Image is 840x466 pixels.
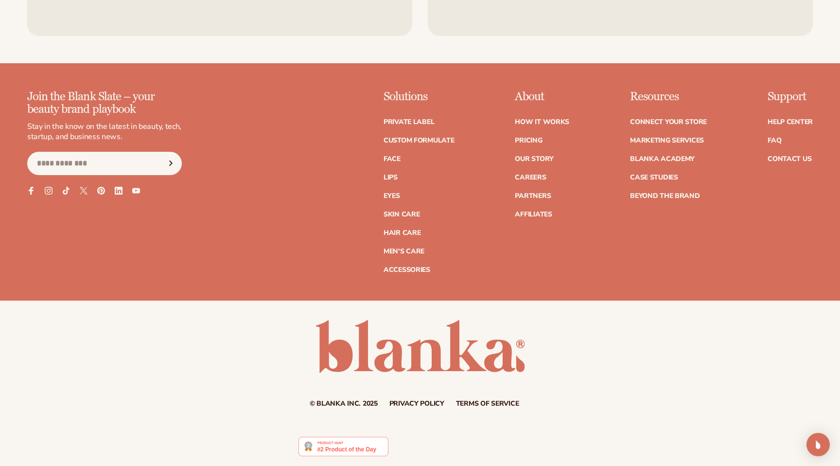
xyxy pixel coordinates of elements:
[768,156,811,162] a: Contact Us
[768,119,813,125] a: Help Center
[630,193,700,199] a: Beyond the brand
[515,211,552,218] a: Affiliates
[384,267,430,273] a: Accessories
[515,90,569,103] p: About
[806,433,830,456] div: Open Intercom Messenger
[515,137,542,144] a: Pricing
[384,90,455,103] p: Solutions
[630,137,704,144] a: Marketing services
[515,119,569,125] a: How It Works
[630,156,695,162] a: Blanka Academy
[456,400,519,407] a: Terms of service
[384,230,420,236] a: Hair Care
[768,137,781,144] a: FAQ
[630,119,707,125] a: Connect your store
[27,90,182,116] p: Join the Blank Slate – your beauty brand playbook
[630,90,707,103] p: Resources
[384,174,398,181] a: Lips
[310,399,378,408] small: © Blanka Inc. 2025
[384,211,420,218] a: Skin Care
[515,156,553,162] a: Our Story
[389,400,444,407] a: Privacy policy
[768,90,813,103] p: Support
[396,436,542,462] iframe: Customer reviews powered by Trustpilot
[298,437,388,456] img: Blanka - Start a beauty or cosmetic line in under 5 minutes | Product Hunt
[384,119,434,125] a: Private label
[384,137,455,144] a: Custom formulate
[515,193,551,199] a: Partners
[27,122,182,142] p: Stay in the know on the latest in beauty, tech, startup, and business news.
[384,156,401,162] a: Face
[384,248,424,255] a: Men's Care
[515,174,546,181] a: Careers
[630,174,678,181] a: Case Studies
[160,152,181,175] button: Subscribe
[384,193,400,199] a: Eyes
